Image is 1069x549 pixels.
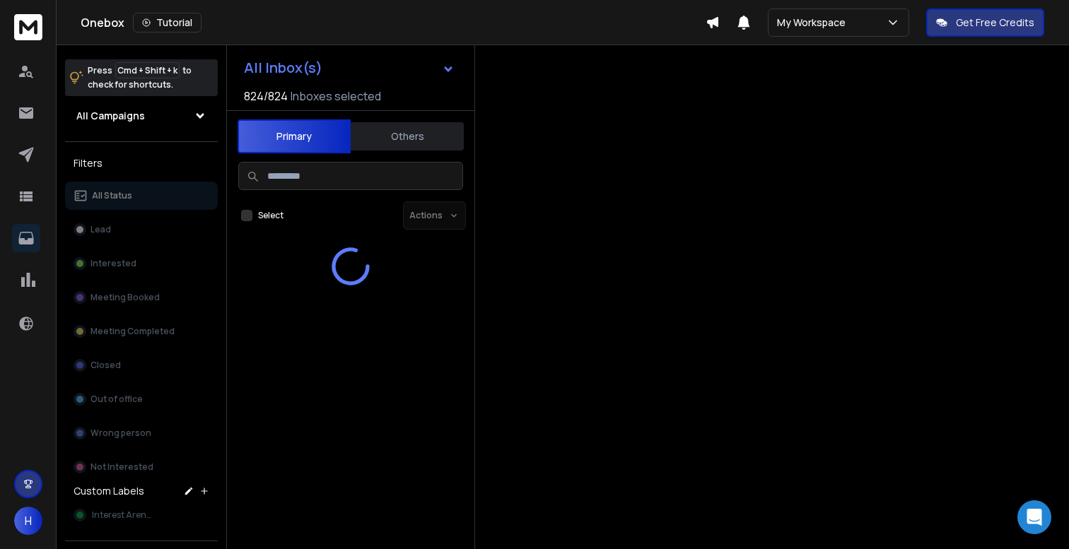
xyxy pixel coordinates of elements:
h1: All Inbox(s) [244,61,322,75]
button: All Campaigns [65,102,218,130]
div: Open Intercom Messenger [1017,500,1051,534]
h3: Custom Labels [74,484,144,498]
h3: Inboxes selected [291,88,381,105]
span: 824 / 824 [244,88,288,105]
span: Cmd + Shift + k [115,62,180,78]
h1: All Campaigns [76,109,145,123]
div: Onebox [81,13,706,33]
button: Get Free Credits [926,8,1044,37]
p: My Workspace [777,16,851,30]
h3: Filters [65,153,218,173]
button: H [14,507,42,535]
label: Select [258,210,284,221]
button: Primary [238,119,351,153]
button: Tutorial [133,13,201,33]
button: All Inbox(s) [233,54,466,82]
p: Get Free Credits [956,16,1034,30]
button: Others [351,121,464,152]
p: Press to check for shortcuts. [88,64,192,92]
